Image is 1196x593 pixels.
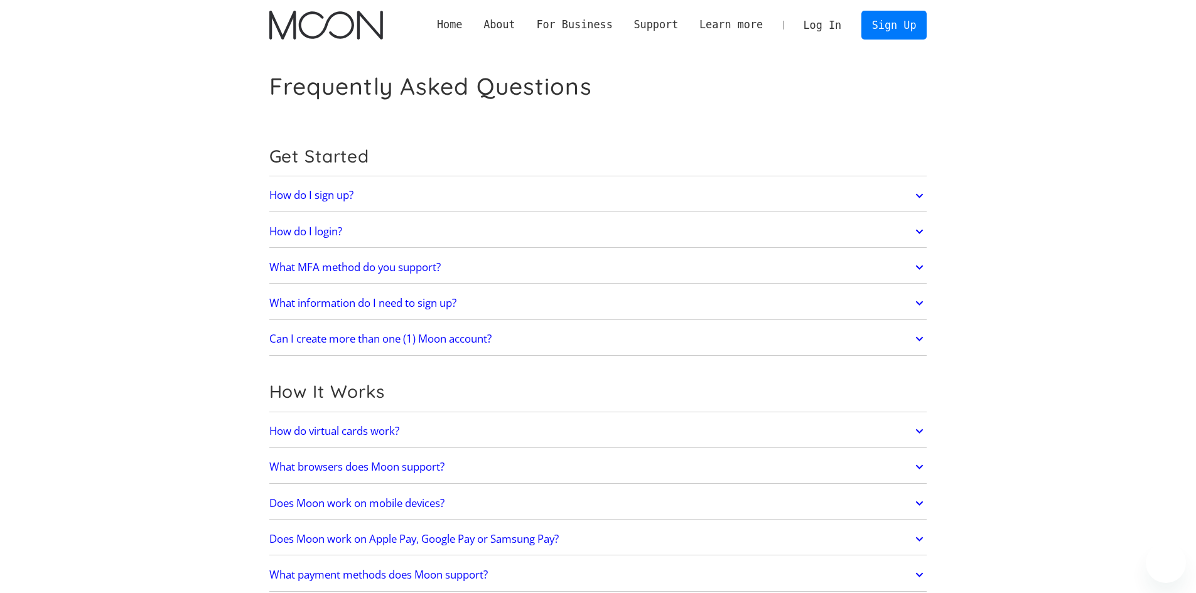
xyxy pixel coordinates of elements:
h2: What browsers does Moon support? [269,461,444,473]
a: Can I create more than one (1) Moon account? [269,326,927,352]
h2: How It Works [269,381,927,402]
div: For Business [536,17,612,33]
a: Log In [793,11,852,39]
h1: Frequently Asked Questions [269,72,592,100]
a: Sign Up [861,11,927,39]
h2: What MFA method do you support? [269,261,441,274]
a: How do I login? [269,218,927,245]
div: Support [633,17,678,33]
h2: How do virtual cards work? [269,425,399,437]
a: What MFA method do you support? [269,254,927,280]
h2: How do I login? [269,225,342,238]
div: For Business [526,17,623,33]
h2: Get Started [269,146,927,167]
div: Support [623,17,689,33]
a: Does Moon work on mobile devices? [269,490,927,516]
h2: Does Moon work on Apple Pay, Google Pay or Samsung Pay? [269,533,559,545]
h2: What payment methods does Moon support? [269,569,488,581]
a: How do I sign up? [269,183,927,209]
h2: How do I sign up? [269,189,353,201]
a: What browsers does Moon support? [269,454,927,480]
a: How do virtual cards work? [269,418,927,444]
h2: Does Moon work on mobile devices? [269,497,444,510]
a: Does Moon work on Apple Pay, Google Pay or Samsung Pay? [269,526,927,552]
div: Learn more [699,17,763,33]
h2: What information do I need to sign up? [269,297,456,309]
img: Moon Logo [269,11,383,40]
div: Learn more [689,17,773,33]
a: What payment methods does Moon support? [269,562,927,588]
a: home [269,11,383,40]
div: About [473,17,525,33]
iframe: Button to launch messaging window [1146,543,1186,583]
a: Home [426,17,473,33]
div: About [483,17,515,33]
a: What information do I need to sign up? [269,290,927,316]
h2: Can I create more than one (1) Moon account? [269,333,492,345]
